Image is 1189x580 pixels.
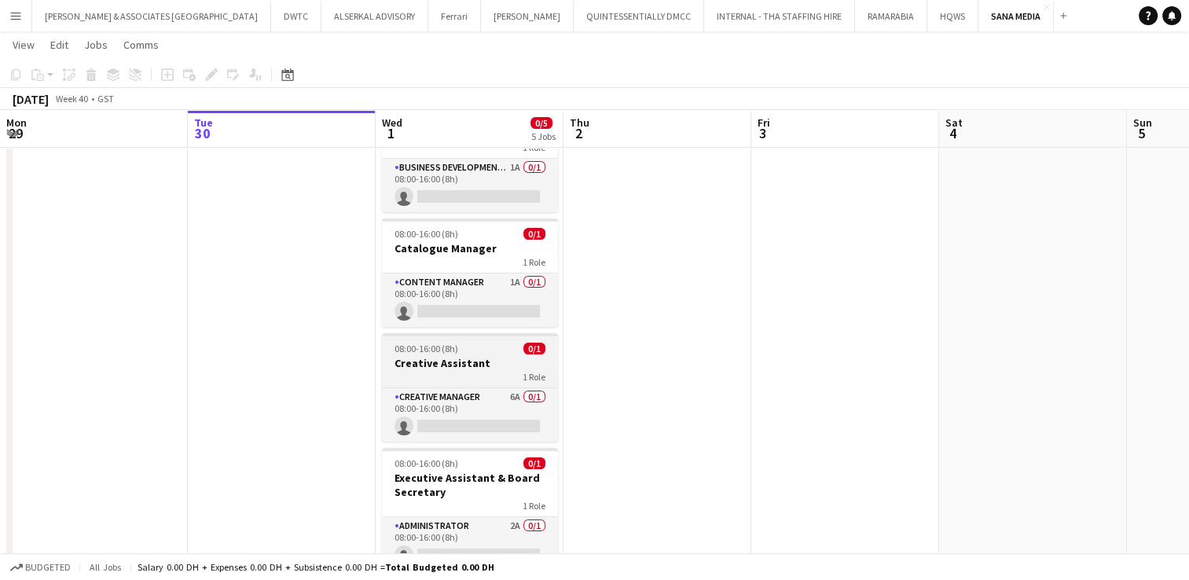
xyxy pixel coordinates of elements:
button: ALSERKAL ADVISORY [321,1,428,31]
button: Budgeted [8,559,73,576]
app-job-card: 08:00-16:00 (8h)0/1Executive Assistant & Board Secretary1 RoleAdministrator2A0/108:00-16:00 (8h) [382,448,558,571]
span: 4 [943,124,963,142]
button: SANA MEDIA [978,1,1054,31]
a: Jobs [78,35,114,55]
div: GST [97,93,114,105]
button: RAMARABIA [855,1,927,31]
span: 1 Role [523,371,545,383]
app-job-card: 08:00-16:00 (8h)0/1Creative Assistant1 RoleCreative Manager6A0/108:00-16:00 (8h) [382,333,558,442]
span: 0/1 [523,343,545,354]
span: 2 [567,124,589,142]
span: 08:00-16:00 (8h) [394,343,458,354]
span: 0/1 [523,228,545,240]
button: Ferrari [428,1,481,31]
span: 30 [192,124,213,142]
span: Edit [50,38,68,52]
span: 1 [380,124,402,142]
span: Budgeted [25,562,71,573]
a: Comms [117,35,165,55]
span: 0/5 [530,117,552,129]
h3: Executive Assistant & Board Secretary [382,471,558,499]
a: Edit [44,35,75,55]
button: HQWS [927,1,978,31]
span: All jobs [86,561,124,573]
a: View [6,35,41,55]
span: Wed [382,116,402,130]
app-card-role: Creative Manager6A0/108:00-16:00 (8h) [382,388,558,442]
div: 5 Jobs [531,130,556,142]
span: 08:00-16:00 (8h) [394,457,458,469]
span: Tue [194,116,213,130]
span: View [13,38,35,52]
span: 3 [755,124,770,142]
div: [DATE] [13,91,49,107]
span: Total Budgeted 0.00 DH [385,561,494,573]
span: Fri [758,116,770,130]
span: Sun [1133,116,1152,130]
app-job-card: 08:00-16:00 (8h)0/1Catalogue Manager1 RoleContent Manager1A0/108:00-16:00 (8h) [382,218,558,327]
app-card-role: Business Development Manager1A0/108:00-16:00 (8h) [382,159,558,212]
span: 29 [4,124,27,142]
span: 0/1 [523,457,545,469]
span: Mon [6,116,27,130]
span: Comms [123,38,159,52]
button: INTERNAL - THA STAFFING HIRE [704,1,855,31]
span: 1 Role [523,500,545,512]
span: Thu [570,116,589,130]
button: [PERSON_NAME] & ASSOCIATES [GEOGRAPHIC_DATA] [32,1,271,31]
button: QUINTESSENTIALLY DMCC [574,1,704,31]
button: [PERSON_NAME] [481,1,574,31]
app-card-role: Content Manager1A0/108:00-16:00 (8h) [382,273,558,327]
h3: Catalogue Manager [382,241,558,255]
app-job-card: 08:00-16:00 (8h)0/1Business Development Lead1 RoleBusiness Development Manager1A0/108:00-16:00 (8h) [382,104,558,212]
span: 5 [1131,124,1152,142]
span: 08:00-16:00 (8h) [394,228,458,240]
span: Week 40 [52,93,91,105]
span: Jobs [84,38,108,52]
app-card-role: Administrator2A0/108:00-16:00 (8h) [382,517,558,571]
span: Sat [945,116,963,130]
button: DWTC [271,1,321,31]
span: 1 Role [523,256,545,268]
div: Salary 0.00 DH + Expenses 0.00 DH + Subsistence 0.00 DH = [138,561,494,573]
h3: Creative Assistant [382,356,558,370]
